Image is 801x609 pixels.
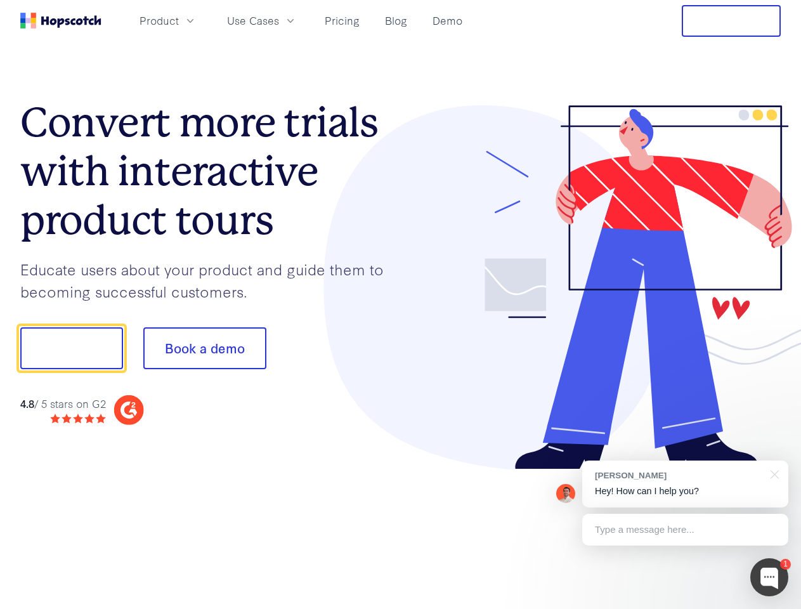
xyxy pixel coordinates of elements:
p: Hey! How can I help you? [595,485,776,498]
button: Show me! [20,327,123,369]
a: Demo [427,10,467,31]
span: Product [140,13,179,29]
button: Book a demo [143,327,266,369]
button: Use Cases [219,10,304,31]
div: [PERSON_NAME] [595,469,763,481]
strong: 4.8 [20,396,34,410]
button: Free Trial [682,5,781,37]
button: Product [132,10,204,31]
h1: Convert more trials with interactive product tours [20,98,401,244]
div: / 5 stars on G2 [20,396,106,412]
img: Mark Spera [556,484,575,503]
div: 1 [780,559,791,570]
a: Home [20,13,101,29]
span: Use Cases [227,13,279,29]
p: Educate users about your product and guide them to becoming successful customers. [20,258,401,302]
a: Blog [380,10,412,31]
a: Pricing [320,10,365,31]
div: Type a message here... [582,514,788,546]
